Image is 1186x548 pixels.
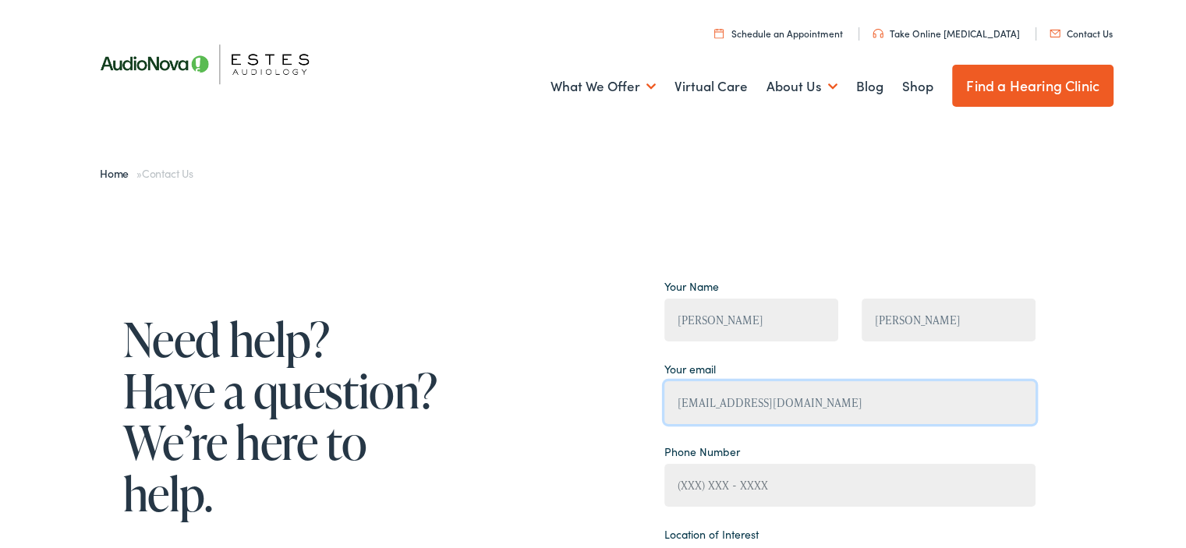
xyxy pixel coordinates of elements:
[664,296,838,339] input: First Name
[862,296,1036,339] input: Last Name
[551,55,656,113] a: What We Offer
[100,163,193,179] span: »
[1050,24,1113,37] a: Contact Us
[1050,27,1060,35] img: utility icon
[664,524,759,540] label: Location of Interest
[664,379,1036,422] input: example@gmail.com
[664,276,719,292] label: Your Name
[902,55,933,113] a: Shop
[142,163,193,179] span: Contact Us
[664,461,1036,504] input: (XXX) XXX - XXXX
[664,359,716,375] label: Your email
[674,55,748,113] a: Virtual Care
[664,441,740,458] label: Phone Number
[856,55,883,113] a: Blog
[873,24,1020,37] a: Take Online [MEDICAL_DATA]
[873,27,883,36] img: utility icon
[100,163,136,179] a: Home
[766,55,837,113] a: About Us
[714,24,843,37] a: Schedule an Appointment
[714,26,724,36] img: utility icon
[952,62,1113,104] a: Find a Hearing Clinic
[123,311,443,517] h1: Need help? Have a question? We’re here to help.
